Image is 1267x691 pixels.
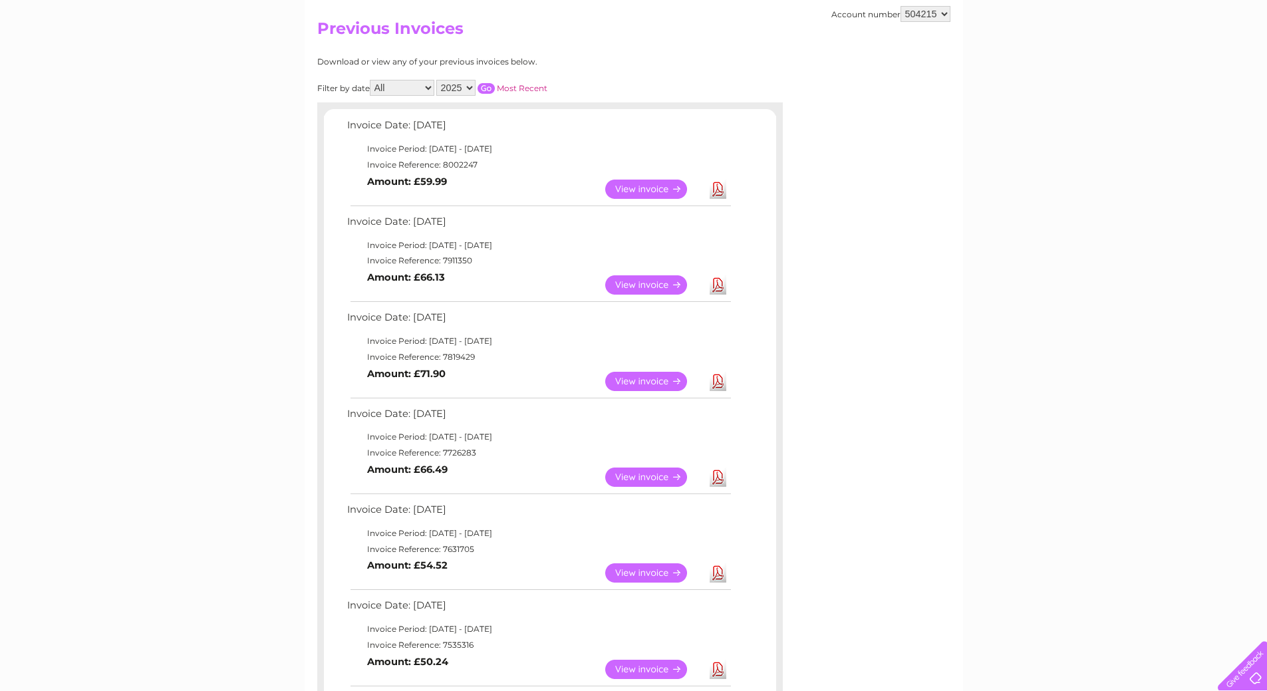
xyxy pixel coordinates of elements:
[344,213,733,237] td: Invoice Date: [DATE]
[344,541,733,557] td: Invoice Reference: 7631705
[605,563,703,583] a: View
[1016,7,1108,23] a: 0333 014 3131
[344,525,733,541] td: Invoice Period: [DATE] - [DATE]
[1179,57,1211,67] a: Contact
[605,275,703,295] a: View
[710,275,726,295] a: Download
[344,429,733,445] td: Invoice Period: [DATE] - [DATE]
[344,237,733,253] td: Invoice Period: [DATE] - [DATE]
[344,501,733,525] td: Invoice Date: [DATE]
[367,656,448,668] b: Amount: £50.24
[344,637,733,653] td: Invoice Reference: 7535316
[605,372,703,391] a: View
[317,19,950,45] h2: Previous Invoices
[344,141,733,157] td: Invoice Period: [DATE] - [DATE]
[710,468,726,487] a: Download
[605,660,703,679] a: View
[367,464,448,476] b: Amount: £66.49
[367,271,445,283] b: Amount: £66.13
[710,180,726,199] a: Download
[344,157,733,173] td: Invoice Reference: 8002247
[605,468,703,487] a: View
[367,368,446,380] b: Amount: £71.90
[344,253,733,269] td: Invoice Reference: 7911350
[344,445,733,461] td: Invoice Reference: 7726283
[1033,57,1058,67] a: Water
[344,405,733,430] td: Invoice Date: [DATE]
[1103,57,1143,67] a: Telecoms
[344,116,733,141] td: Invoice Date: [DATE]
[320,7,948,65] div: Clear Business is a trading name of Verastar Limited (registered in [GEOGRAPHIC_DATA] No. 3667643...
[497,83,547,93] a: Most Recent
[344,309,733,333] td: Invoice Date: [DATE]
[45,35,112,75] img: logo.png
[344,333,733,349] td: Invoice Period: [DATE] - [DATE]
[367,559,448,571] b: Amount: £54.52
[710,563,726,583] a: Download
[1151,57,1171,67] a: Blog
[344,597,733,621] td: Invoice Date: [DATE]
[831,6,950,22] div: Account number
[710,372,726,391] a: Download
[317,80,666,96] div: Filter by date
[367,176,447,188] b: Amount: £59.99
[317,57,666,67] div: Download or view any of your previous invoices below.
[1066,57,1095,67] a: Energy
[1223,57,1254,67] a: Log out
[605,180,703,199] a: View
[344,349,733,365] td: Invoice Reference: 7819429
[344,621,733,637] td: Invoice Period: [DATE] - [DATE]
[710,660,726,679] a: Download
